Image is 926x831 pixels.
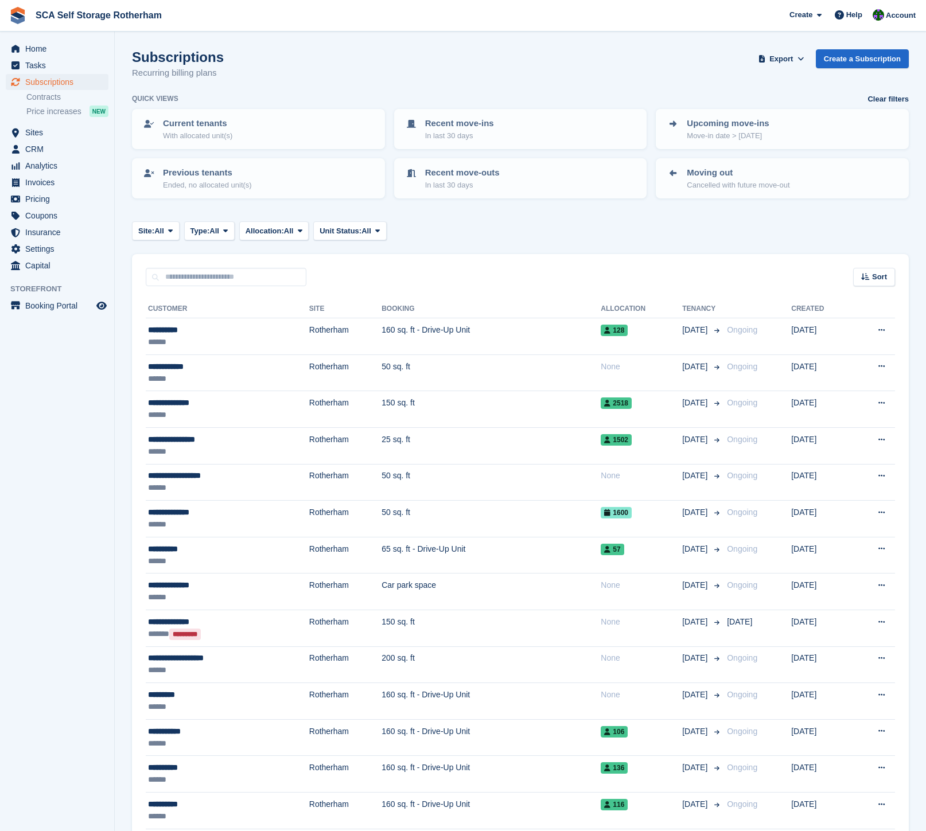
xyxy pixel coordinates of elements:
[138,225,154,237] span: Site:
[382,719,601,756] td: 160 sq. ft - Drive-Up Unit
[791,573,851,610] td: [DATE]
[382,573,601,610] td: Car park space
[682,652,710,664] span: [DATE]
[239,221,309,240] button: Allocation: All
[309,391,382,428] td: Rotherham
[727,580,757,590] span: Ongoing
[209,225,219,237] span: All
[682,300,722,318] th: Tenancy
[727,799,757,809] span: Ongoing
[309,610,382,646] td: Rotherham
[682,616,710,628] span: [DATE]
[816,49,909,68] a: Create a Subscription
[25,258,94,274] span: Capital
[601,579,682,591] div: None
[26,106,81,117] span: Price increases
[601,689,682,701] div: None
[309,464,382,501] td: Rotherham
[10,283,114,295] span: Storefront
[25,141,94,157] span: CRM
[727,690,757,699] span: Ongoing
[395,159,646,197] a: Recent move-outs In last 30 days
[25,191,94,207] span: Pricing
[727,471,757,480] span: Ongoing
[25,41,94,57] span: Home
[190,225,210,237] span: Type:
[25,74,94,90] span: Subscriptions
[601,397,632,409] span: 2518
[309,646,382,683] td: Rotherham
[601,726,628,738] span: 106
[682,579,710,591] span: [DATE]
[791,427,851,464] td: [DATE]
[727,763,757,772] span: Ongoing
[154,225,164,237] span: All
[791,646,851,683] td: [DATE]
[846,9,862,21] span: Help
[682,543,710,555] span: [DATE]
[309,300,382,318] th: Site
[382,610,601,646] td: 150 sq. ft
[382,391,601,428] td: 150 sq. ft
[886,10,916,21] span: Account
[601,544,624,555] span: 57
[132,49,224,65] h1: Subscriptions
[657,159,908,197] a: Moving out Cancelled with future move-out
[727,653,757,662] span: Ongoing
[6,208,108,224] a: menu
[682,397,710,409] span: [DATE]
[90,106,108,117] div: NEW
[601,361,682,373] div: None
[601,616,682,628] div: None
[361,225,371,237] span: All
[601,762,628,774] span: 136
[6,57,108,73] a: menu
[601,300,682,318] th: Allocation
[687,130,769,142] p: Move-in date > [DATE]
[309,427,382,464] td: Rotherham
[6,41,108,57] a: menu
[133,110,384,148] a: Current tenants With allocated unit(s)
[309,719,382,756] td: Rotherham
[6,158,108,174] a: menu
[601,325,628,336] span: 128
[601,434,632,446] span: 1502
[309,573,382,610] td: Rotherham
[309,537,382,573] td: Rotherham
[682,762,710,774] span: [DATE]
[657,110,908,148] a: Upcoming move-ins Move-in date > [DATE]
[163,117,232,130] p: Current tenants
[687,180,789,191] p: Cancelled with future move-out
[756,49,807,68] button: Export
[6,224,108,240] a: menu
[6,258,108,274] a: menu
[687,117,769,130] p: Upcoming move-ins
[184,221,235,240] button: Type: All
[309,501,382,537] td: Rotherham
[382,501,601,537] td: 50 sq. ft
[382,464,601,501] td: 50 sq. ft
[791,300,851,318] th: Created
[320,225,361,237] span: Unit Status:
[791,719,851,756] td: [DATE]
[425,117,494,130] p: Recent move-ins
[25,158,94,174] span: Analytics
[682,470,710,482] span: [DATE]
[727,435,757,444] span: Ongoing
[727,727,757,736] span: Ongoing
[6,241,108,257] a: menu
[313,221,386,240] button: Unit Status: All
[682,689,710,701] span: [DATE]
[791,792,851,829] td: [DATE]
[25,124,94,141] span: Sites
[6,74,108,90] a: menu
[382,354,601,391] td: 50 sq. ft
[727,362,757,371] span: Ongoing
[25,241,94,257] span: Settings
[6,124,108,141] a: menu
[769,53,793,65] span: Export
[791,354,851,391] td: [DATE]
[246,225,284,237] span: Allocation:
[727,398,757,407] span: Ongoing
[25,57,94,73] span: Tasks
